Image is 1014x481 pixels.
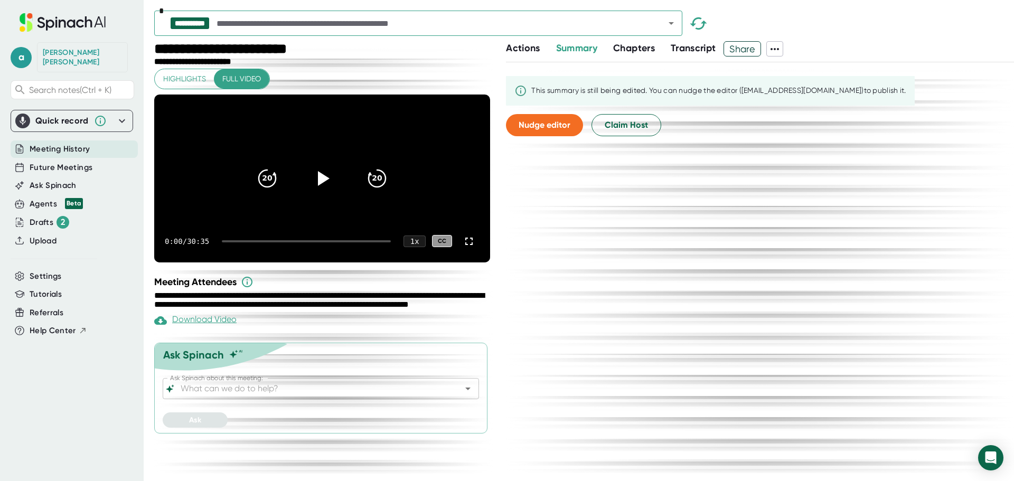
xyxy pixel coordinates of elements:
div: 2 [57,216,69,229]
span: a [11,47,32,68]
button: Highlights [155,69,214,89]
div: Ask Spinach [163,348,224,361]
button: Share [724,41,761,56]
span: Summary [556,42,597,54]
span: Search notes (Ctrl + K) [29,85,111,95]
button: Chapters [613,41,655,55]
button: Transcript [671,41,716,55]
button: Full video [214,69,269,89]
button: Ask Spinach [30,180,77,192]
button: Meeting History [30,143,90,155]
span: Full video [222,72,261,86]
input: What can we do to help? [179,381,445,396]
button: Future Meetings [30,162,92,174]
span: Highlights [163,72,206,86]
div: Amanda Koch [43,48,122,67]
div: Beta [65,198,83,209]
button: Claim Host [591,114,661,136]
div: Quick record [15,110,128,131]
div: Agents [30,198,83,210]
button: Upload [30,235,57,247]
span: Nudge editor [519,120,570,130]
span: Claim Host [605,119,648,131]
span: Chapters [613,42,655,54]
div: 0:00 / 30:35 [165,237,209,246]
button: Drafts 2 [30,216,69,229]
div: Quick record [35,116,89,126]
span: Ask [189,416,201,425]
button: Summary [556,41,597,55]
button: Ask [163,412,228,428]
button: Tutorials [30,288,62,300]
span: Help Center [30,325,76,337]
div: This summary is still being edited. You can nudge the editor ([EMAIL_ADDRESS][DOMAIN_NAME]) to pu... [531,86,906,96]
div: CC [432,235,452,247]
button: Actions [506,41,540,55]
span: Share [724,40,760,58]
button: Settings [30,270,62,282]
div: 1 x [403,235,426,247]
button: Open [664,16,679,31]
div: Download Video [154,314,237,327]
div: Drafts [30,216,69,229]
div: Open Intercom Messenger [978,445,1003,470]
span: Transcript [671,42,716,54]
div: Meeting Attendees [154,276,493,288]
button: Referrals [30,307,63,319]
button: Agents Beta [30,198,83,210]
button: Help Center [30,325,87,337]
span: Actions [506,42,540,54]
button: Open [461,381,475,396]
button: Nudge editor [506,114,583,136]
